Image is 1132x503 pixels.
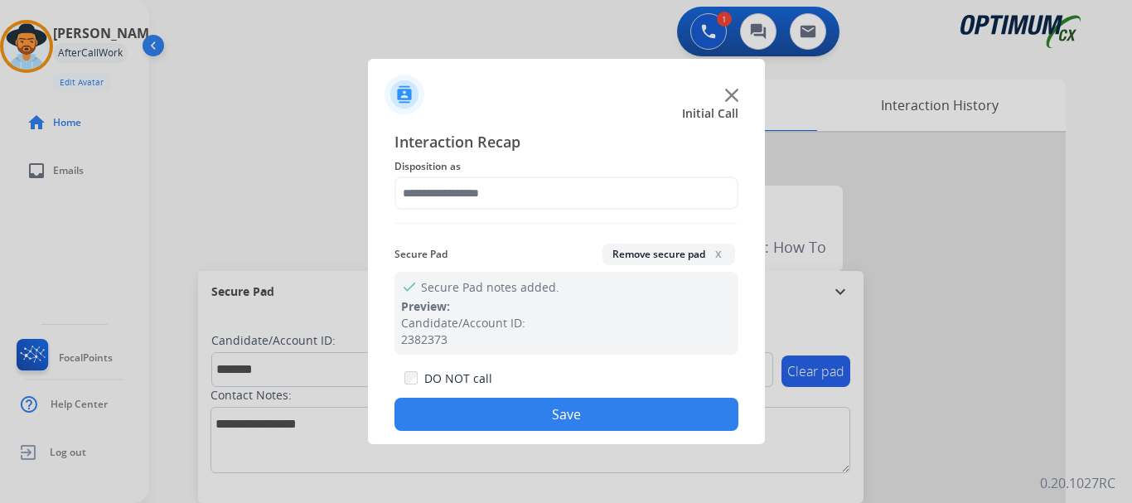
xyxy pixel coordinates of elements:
mat-icon: check [401,278,414,292]
div: Candidate/Account ID: 2382373 [401,315,732,348]
span: Interaction Recap [394,130,738,157]
p: 0.20.1027RC [1040,473,1115,493]
div: Secure Pad notes added. [394,272,738,355]
span: Initial Call [682,105,738,122]
button: Save [394,398,738,431]
span: x [712,247,725,260]
button: Remove secure padx [602,244,735,265]
img: contact-recap-line.svg [394,223,738,224]
span: Secure Pad [394,244,447,264]
img: contactIcon [385,75,424,114]
span: Disposition as [394,157,738,177]
label: DO NOT call [424,370,492,387]
span: Preview: [401,298,450,314]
